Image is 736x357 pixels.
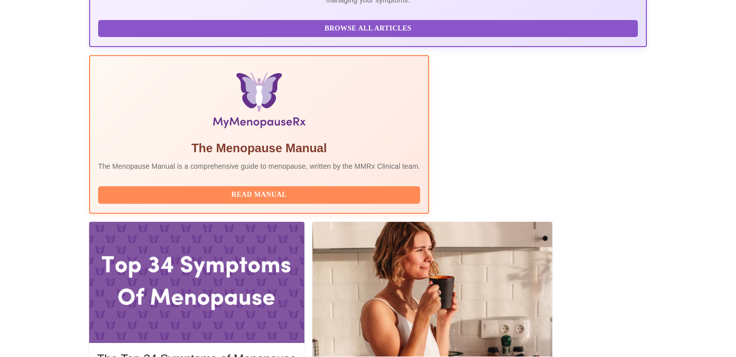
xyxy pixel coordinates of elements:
span: Browse All Articles [108,23,628,35]
p: The Menopause Manual is a comprehensive guide to menopause, written by the MMRx Clinical team. [98,161,421,171]
a: Browse All Articles [98,24,641,32]
button: Browse All Articles [98,20,638,38]
h5: The Menopause Manual [98,140,421,156]
img: Menopause Manual [149,72,369,132]
button: Read Manual [98,186,421,204]
a: Read Manual [98,190,423,198]
span: Read Manual [108,189,411,201]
